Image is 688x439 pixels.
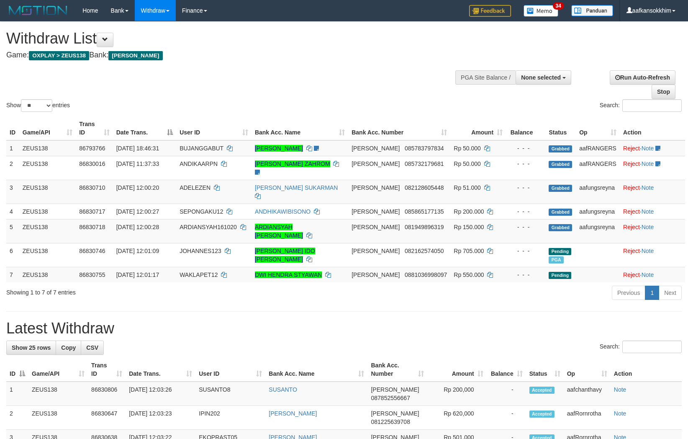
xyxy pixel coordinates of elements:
td: Rp 620,000 [427,406,487,430]
div: - - - [509,271,542,279]
td: ZEUS138 [19,180,76,204]
th: User ID: activate to sort column ascending [195,358,265,382]
a: Note [642,184,654,191]
th: Amount: activate to sort column ascending [427,358,487,382]
span: 86830717 [79,208,105,215]
th: Bank Acc. Number: activate to sort column ascending [367,358,427,382]
a: Note [614,386,626,393]
span: 86793766 [79,145,105,152]
a: Next [659,286,682,300]
div: PGA Site Balance / [455,70,516,85]
img: Feedback.jpg [469,5,511,17]
span: Grabbed [549,145,572,152]
span: Copy 085732179681 to clipboard [405,160,444,167]
a: ANDHIKAWIBISONO [255,208,311,215]
span: ADELEZEN [180,184,211,191]
a: Reject [623,224,640,230]
td: ZEUS138 [19,204,76,219]
span: [PERSON_NAME] [371,410,419,417]
span: [PERSON_NAME] [352,271,400,278]
select: Showentries [21,99,52,112]
td: [DATE] 12:03:23 [126,406,195,430]
a: Note [642,224,654,230]
span: Marked by aafRornrotha [549,256,563,263]
td: 7 [6,267,19,282]
a: Previous [612,286,645,300]
td: IPIN202 [195,406,265,430]
span: JOHANNES123 [180,248,221,254]
td: · [620,243,685,267]
td: aafungsreyna [576,204,620,219]
td: Rp 200,000 [427,382,487,406]
span: Grabbed [549,185,572,192]
div: - - - [509,223,542,231]
span: Pending [549,272,571,279]
span: WAKLAPET12 [180,271,218,278]
td: 1 [6,382,28,406]
a: [PERSON_NAME] [255,145,303,152]
th: ID: activate to sort column descending [6,358,28,382]
th: Trans ID: activate to sort column ascending [76,116,113,140]
a: Note [642,160,654,167]
span: Rp 550.000 [454,271,484,278]
span: CSV [86,344,98,351]
span: 86830710 [79,184,105,191]
th: Date Trans.: activate to sort column ascending [126,358,195,382]
div: - - - [509,207,542,216]
td: ZEUS138 [19,219,76,243]
a: [PERSON_NAME] [269,410,317,417]
th: Bank Acc. Number: activate to sort column ascending [348,116,450,140]
a: DWI HENDRA STYAWAN [255,271,322,278]
span: Copy 082162574050 to clipboard [405,248,444,254]
a: Stop [652,85,675,99]
span: [PERSON_NAME] [352,248,400,254]
th: Status: activate to sort column ascending [526,358,564,382]
div: Showing 1 to 7 of 7 entries [6,285,280,297]
span: [DATE] 11:37:33 [116,160,159,167]
th: ID [6,116,19,140]
td: ZEUS138 [19,243,76,267]
a: Reject [623,160,640,167]
span: Copy 085865177135 to clipboard [405,208,444,215]
th: Trans ID: activate to sort column ascending [88,358,126,382]
span: [DATE] 12:01:09 [116,248,159,254]
a: Reject [623,248,640,254]
span: Copy 087852556667 to clipboard [371,395,410,401]
span: [DATE] 12:01:17 [116,271,159,278]
td: · [620,267,685,282]
a: Note [614,410,626,417]
span: [PERSON_NAME] [352,208,400,215]
span: Copy 085783797834 to clipboard [405,145,444,152]
span: Copy 081949896319 to clipboard [405,224,444,230]
input: Search: [622,341,682,353]
input: Search: [622,99,682,112]
td: · [620,156,685,180]
a: Note [642,145,654,152]
span: BUJANGGABUT [180,145,223,152]
span: Accepted [529,411,555,418]
td: 2 [6,406,28,430]
td: 5 [6,219,19,243]
td: 3 [6,180,19,204]
h1: Latest Withdraw [6,320,682,337]
td: ZEUS138 [19,140,76,156]
td: ZEUS138 [19,267,76,282]
span: [PERSON_NAME] [371,386,419,393]
span: Grabbed [549,161,572,168]
a: Note [642,208,654,215]
td: ZEUS138 [28,382,88,406]
span: Show 25 rows [12,344,51,351]
a: ARDIANSYAH [PERSON_NAME] [255,224,303,239]
td: 1 [6,140,19,156]
a: CSV [81,341,104,355]
span: Copy 082128605448 to clipboard [405,184,444,191]
td: aafRANGERS [576,156,620,180]
span: Grabbed [549,224,572,231]
h4: Game: Bank: [6,51,450,59]
span: Rp 705.000 [454,248,484,254]
a: Reject [623,208,640,215]
a: 1 [645,286,659,300]
span: Rp 150.000 [454,224,484,230]
span: 86830016 [79,160,105,167]
span: [PERSON_NAME] [352,160,400,167]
